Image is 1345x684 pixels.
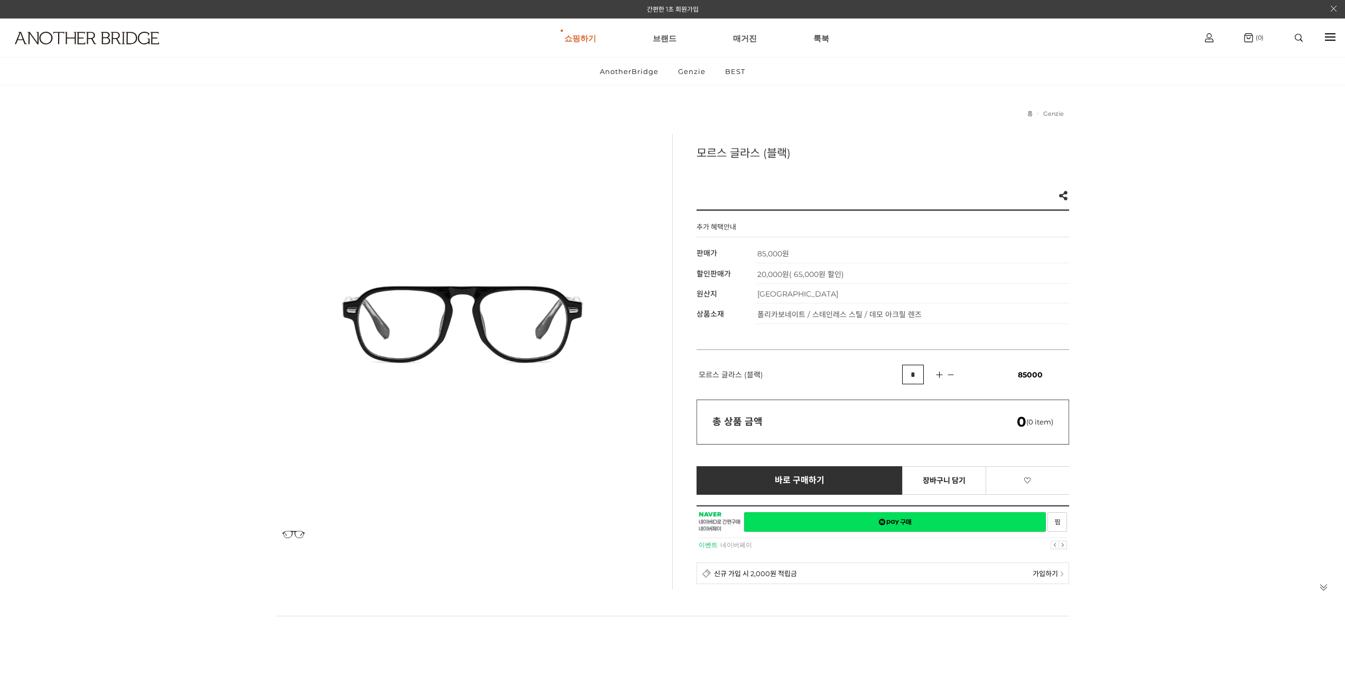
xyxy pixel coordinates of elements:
span: (0) [1253,34,1264,41]
a: 브랜드 [653,19,676,57]
a: 새창 [744,512,1046,532]
a: 네이버페이 [720,541,752,549]
span: 원산지 [697,289,717,299]
a: (0) [1244,33,1264,42]
h3: 모르스 글라스 (블랙) [697,144,1069,160]
a: 신규 가입 시 2,000원 적립금 가입하기 [697,562,1069,584]
img: cart [1244,33,1253,42]
a: 장바구니 담기 [902,466,986,495]
span: 판매가 [697,248,717,258]
em: 0 [1017,413,1026,430]
a: 간편한 1초 회원가입 [647,5,699,13]
img: 84ca9e71b0da7d72d14335077d7718ea.jpg [276,134,649,506]
a: Genzie [669,58,715,85]
strong: 85,000원 [757,249,789,258]
span: ( 65,000원 할인) [789,270,844,279]
h4: 추가 혜택안내 [697,221,736,237]
a: Genzie [1043,110,1064,117]
span: [GEOGRAPHIC_DATA] [757,289,838,299]
span: 가입하기 [1033,568,1058,578]
img: 수량감소 [943,370,958,380]
img: search [1295,34,1303,42]
a: 룩북 [813,19,829,57]
span: 85000 [1018,370,1043,380]
span: 폴리카보네이트 / 스테인레스 스틸 / 데모 아크릴 렌즈 [757,310,922,319]
strong: 총 상품 금액 [712,416,763,428]
img: detail_membership.png [702,569,711,578]
img: 84ca9e71b0da7d72d14335077d7718ea.jpg [276,517,311,551]
a: 쇼핑하기 [564,19,596,57]
span: 할인판매가 [697,269,731,279]
a: BEST [716,58,754,85]
strong: 이벤트 [699,541,718,549]
img: cart [1205,33,1213,42]
td: 모르스 글라스 (블랙) [697,350,903,400]
span: 신규 가입 시 2,000원 적립금 [714,568,797,578]
img: logo [15,32,159,44]
span: 상품소재 [697,309,724,319]
a: 바로 구매하기 [697,466,903,495]
img: 수량증가 [931,369,947,380]
a: 새창 [1047,512,1067,532]
img: npay_sp_more.png [1060,571,1063,577]
span: 20,000원 [757,270,844,279]
a: AnotherBridge [591,58,667,85]
a: logo [5,32,207,70]
span: (0 item) [1017,418,1053,426]
a: 매거진 [733,19,757,57]
a: 홈 [1027,110,1033,117]
span: 바로 구매하기 [775,476,825,485]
